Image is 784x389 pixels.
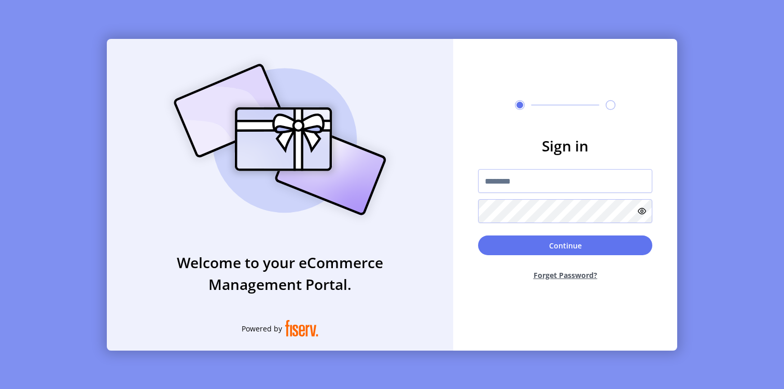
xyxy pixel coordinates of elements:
[107,252,453,295] h3: Welcome to your eCommerce Management Portal.
[242,323,282,334] span: Powered by
[478,261,652,289] button: Forget Password?
[158,52,402,227] img: card_Illustration.svg
[478,235,652,255] button: Continue
[478,135,652,157] h3: Sign in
